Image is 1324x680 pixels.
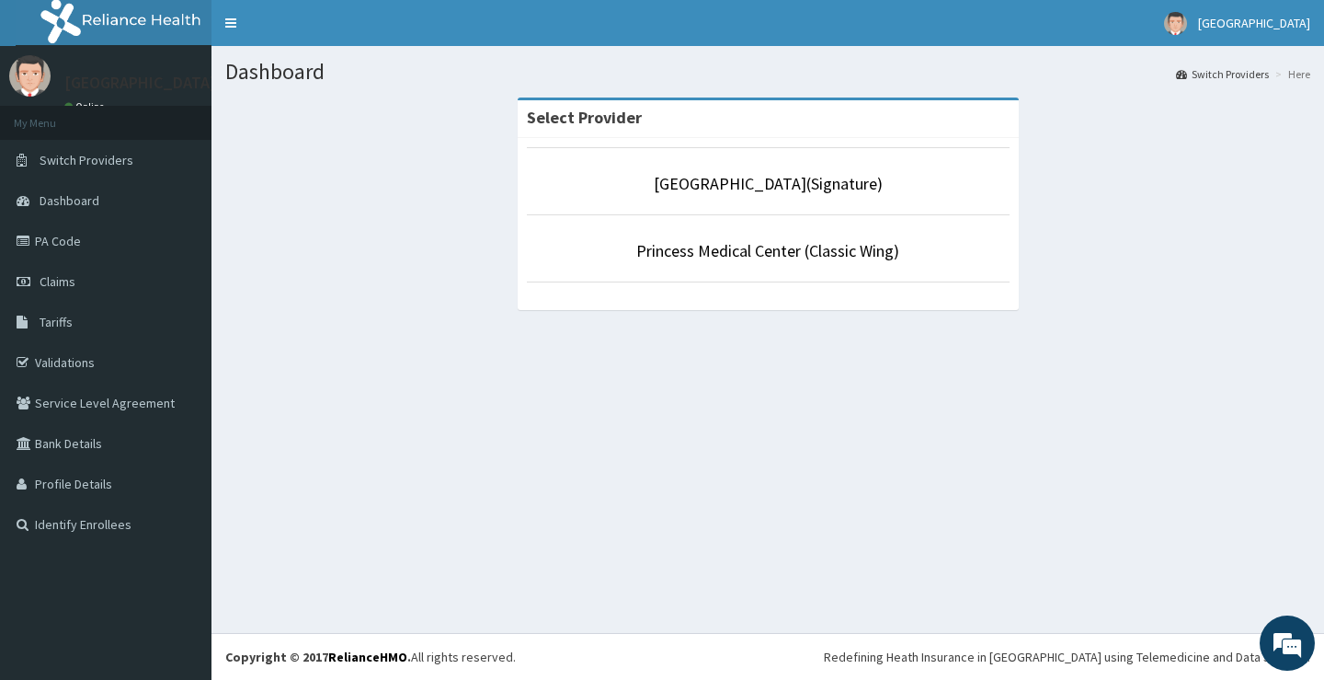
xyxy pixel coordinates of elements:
img: User Image [9,55,51,97]
span: Tariffs [40,314,73,330]
li: Here [1271,66,1310,82]
a: Online [64,100,108,113]
h1: Dashboard [225,60,1310,84]
img: User Image [1164,12,1187,35]
strong: Select Provider [527,107,642,128]
span: [GEOGRAPHIC_DATA] [1198,15,1310,31]
span: Claims [40,273,75,290]
span: Switch Providers [40,152,133,168]
a: [GEOGRAPHIC_DATA](Signature) [654,173,883,194]
div: Redefining Heath Insurance in [GEOGRAPHIC_DATA] using Telemedicine and Data Science! [824,648,1310,666]
a: Princess Medical Center (Classic Wing) [636,240,899,261]
span: Dashboard [40,192,99,209]
a: RelianceHMO [328,649,407,665]
a: Switch Providers [1176,66,1269,82]
p: [GEOGRAPHIC_DATA] [64,75,216,91]
footer: All rights reserved. [211,633,1324,680]
strong: Copyright © 2017 . [225,649,411,665]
